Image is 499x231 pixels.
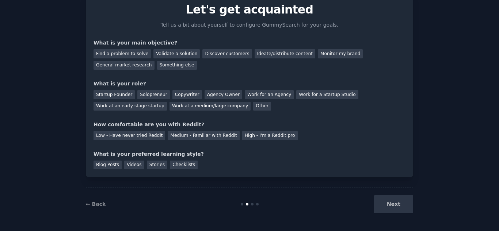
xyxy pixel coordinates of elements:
div: What is your role? [94,80,405,88]
div: Blog Posts [94,161,122,170]
div: Discover customers [202,49,252,58]
div: Work at an early stage startup [94,102,167,111]
div: General market research [94,61,155,70]
div: Find a problem to solve [94,49,151,58]
div: Ideate/distribute content [255,49,315,58]
div: What is your preferred learning style? [94,150,405,158]
div: Startup Founder [94,90,135,99]
div: Work for a Startup Studio [296,90,358,99]
div: Other [253,102,271,111]
div: Work for an Agency [245,90,294,99]
div: High - I'm a Reddit pro [242,131,298,140]
div: Low - Have never tried Reddit [94,131,165,140]
div: Work at a medium/large company [169,102,251,111]
div: Monitor my brand [318,49,363,58]
div: Videos [124,161,144,170]
div: Solopreneur [137,90,169,99]
div: Stories [147,161,167,170]
div: How comfortable are you with Reddit? [94,121,405,128]
p: Let's get acquainted [94,3,405,16]
div: Agency Owner [205,90,242,99]
p: Tell us a bit about yourself to configure GummySearch for your goals. [157,21,342,29]
div: Medium - Familiar with Reddit [168,131,239,140]
a: ← Back [86,201,106,207]
div: Validate a solution [153,49,200,58]
div: Something else [157,61,197,70]
div: Checklists [170,161,198,170]
div: What is your main objective? [94,39,405,47]
div: Copywriter [172,90,202,99]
